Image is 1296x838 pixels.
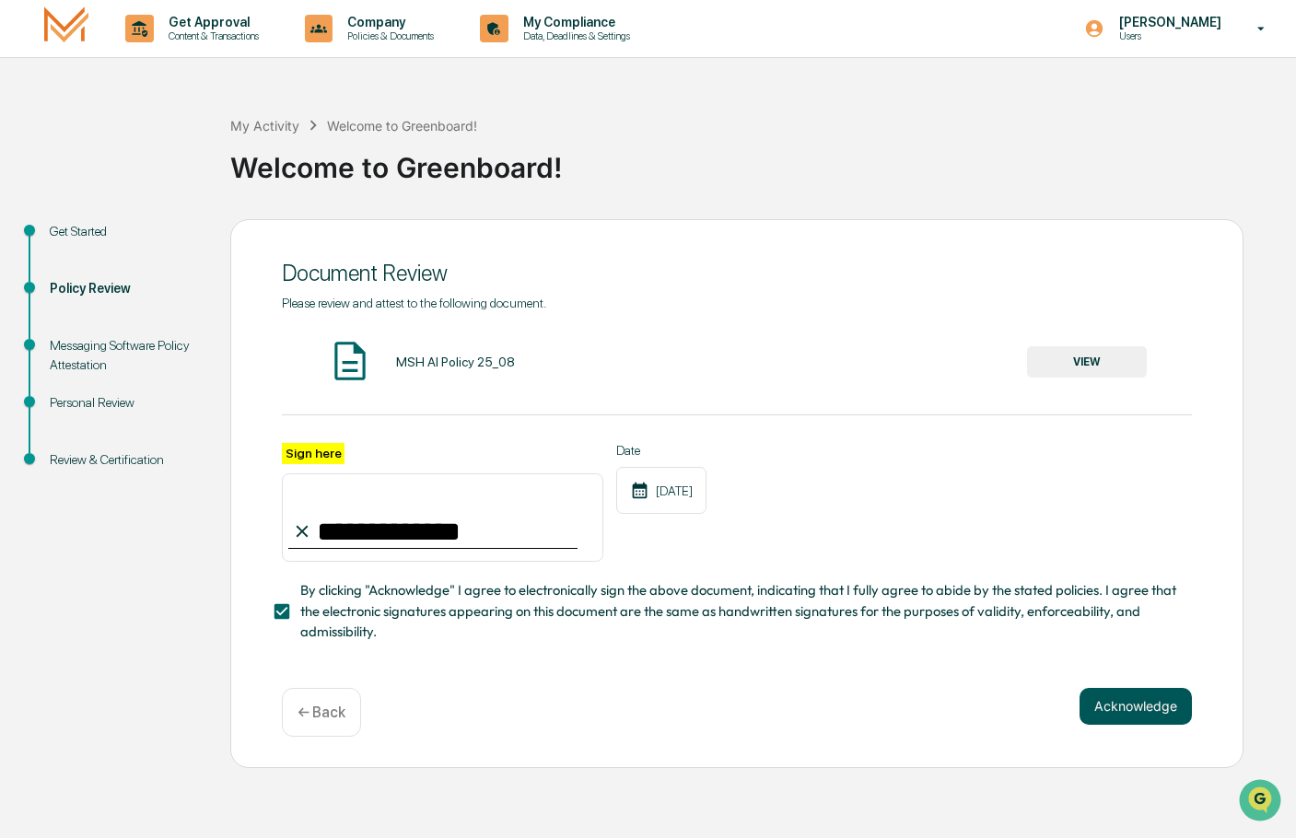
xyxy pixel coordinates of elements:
div: Document Review [282,260,1192,286]
p: Get Approval [154,15,268,29]
p: Content & Transactions [154,29,268,42]
a: Powered byPylon [130,311,223,326]
span: By clicking "Acknowledge" I agree to electronically sign the above document, indicating that I fu... [300,580,1177,642]
label: Date [616,443,706,458]
div: Start new chat [63,141,302,159]
span: Pylon [183,312,223,326]
iframe: Open customer support [1237,777,1287,827]
p: How can we help? [18,39,335,68]
img: Document Icon [327,338,373,384]
img: logo [44,6,88,50]
div: 🔎 [18,269,33,284]
span: Data Lookup [37,267,116,285]
a: 🖐️Preclearance [11,225,126,258]
a: 🗄️Attestations [126,225,236,258]
span: Attestations [152,232,228,250]
label: Sign here [282,443,344,464]
div: 🖐️ [18,234,33,249]
p: [PERSON_NAME] [1104,15,1231,29]
div: [DATE] [616,467,706,514]
div: Personal Review [50,393,201,413]
span: Please review and attest to the following document. [282,296,546,310]
div: Policy Review [50,279,201,298]
p: Data, Deadlines & Settings [508,29,639,42]
span: Preclearance [37,232,119,250]
div: My Activity [230,118,299,134]
p: Users [1104,29,1231,42]
p: ← Back [298,704,345,721]
p: My Compliance [508,15,639,29]
div: Review & Certification [50,450,201,470]
div: Welcome to Greenboard! [327,118,477,134]
p: Company [333,15,443,29]
img: 1746055101610-c473b297-6a78-478c-a979-82029cc54cd1 [18,141,52,174]
div: Welcome to Greenboard! [230,136,1287,184]
button: Acknowledge [1080,688,1192,725]
button: VIEW [1027,346,1147,378]
div: Get Started [50,222,201,241]
div: Messaging Software Policy Attestation [50,336,201,375]
div: We're available if you need us! [63,159,233,174]
p: Policies & Documents [333,29,443,42]
button: Start new chat [313,146,335,169]
div: 🗄️ [134,234,148,249]
div: MSH AI Policy 25_08 [396,355,515,369]
a: 🔎Data Lookup [11,260,123,293]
